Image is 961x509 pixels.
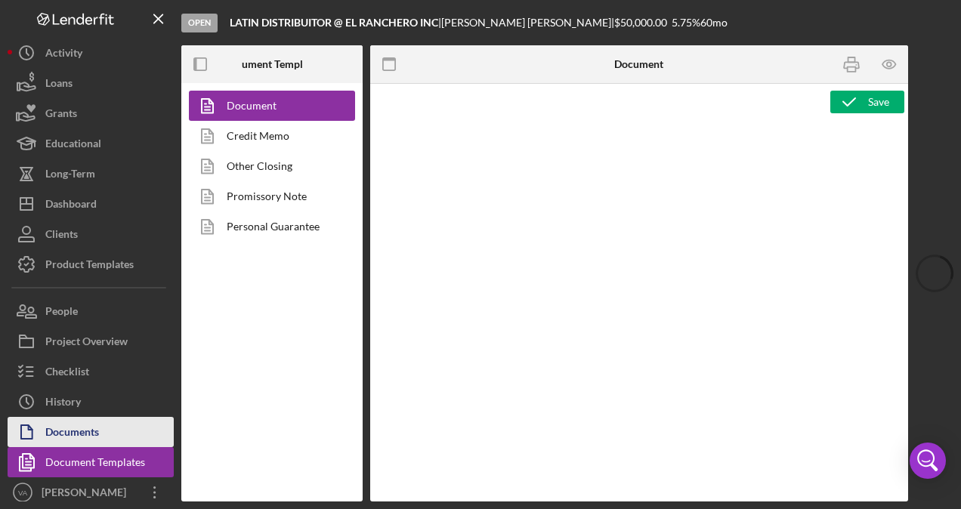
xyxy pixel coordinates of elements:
[8,356,174,387] button: Checklist
[45,326,128,360] div: Project Overview
[8,249,174,279] button: Product Templates
[830,91,904,113] button: Save
[8,98,174,128] button: Grants
[8,326,174,356] button: Project Overview
[189,91,348,121] a: Document
[230,16,438,29] b: LATIN DISTRIBUITOR @ EL RANCHERO INC
[8,447,174,477] button: Document Templates
[8,189,174,219] button: Dashboard
[45,128,101,162] div: Educational
[672,17,700,29] div: 5.75 %
[441,17,614,29] div: [PERSON_NAME] [PERSON_NAME] |
[45,296,78,330] div: People
[45,38,82,72] div: Activity
[45,417,99,451] div: Documents
[45,356,89,390] div: Checklist
[45,68,73,102] div: Loans
[45,387,81,421] div: History
[45,159,95,193] div: Long-Term
[230,17,441,29] div: |
[910,443,946,479] div: Open Intercom Messenger
[45,98,77,132] div: Grants
[18,489,28,497] text: VA
[8,387,174,417] button: History
[8,68,174,98] button: Loans
[223,58,322,70] b: Document Templates
[8,296,174,326] button: People
[45,447,145,481] div: Document Templates
[189,181,348,211] a: Promissory Note
[45,189,97,223] div: Dashboard
[8,477,174,507] button: VA[PERSON_NAME]
[614,17,672,29] div: $50,000.00
[8,417,174,447] button: Documents
[45,219,78,253] div: Clients
[8,38,174,68] button: Activity
[181,14,218,32] div: Open
[8,219,174,249] button: Clients
[189,121,348,151] a: Credit Memo
[189,211,348,242] a: Personal Guarantee
[189,151,348,181] a: Other Closing
[45,249,134,283] div: Product Templates
[8,128,174,159] button: Educational
[8,159,174,189] button: Long-Term
[614,58,663,70] b: Document
[868,91,889,113] div: Save
[700,17,728,29] div: 60 mo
